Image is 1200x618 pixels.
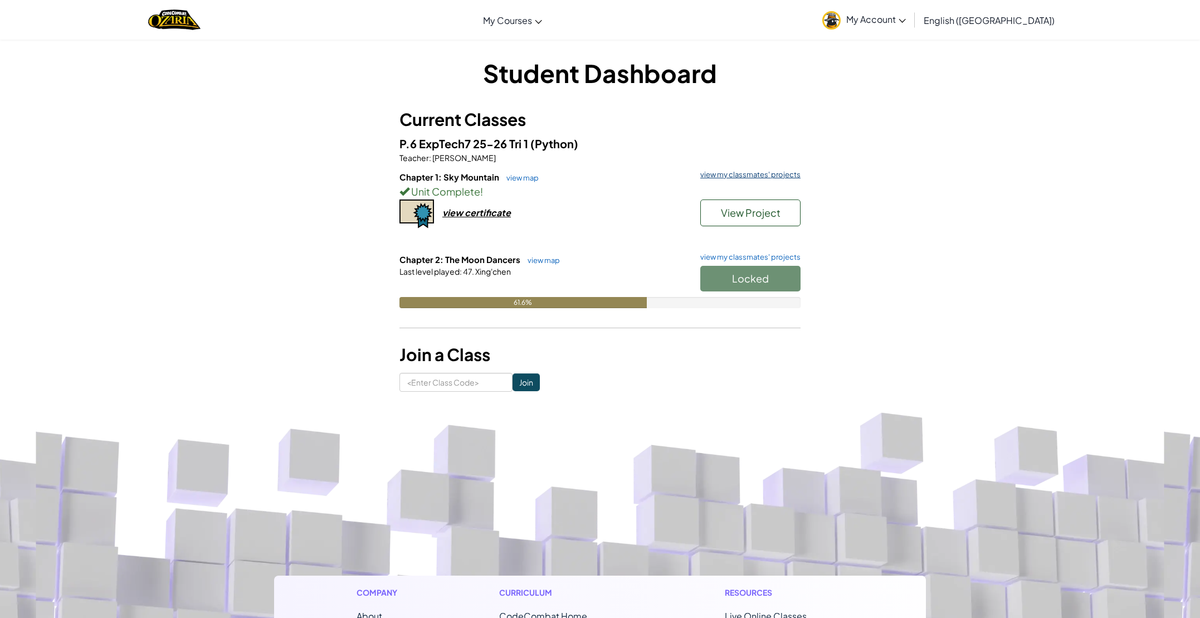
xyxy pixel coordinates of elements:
h3: Current Classes [399,107,801,132]
h3: Join a Class [399,342,801,367]
span: Unit Complete [409,185,480,198]
span: My Courses [483,14,532,26]
a: My Account [817,2,911,37]
h1: Student Dashboard [399,56,801,90]
a: view map [501,173,539,182]
a: My Courses [477,5,548,35]
a: English ([GEOGRAPHIC_DATA]) [918,5,1060,35]
span: View Project [721,206,781,219]
span: : [460,266,462,276]
div: view certificate [442,207,511,218]
button: View Project [700,199,801,226]
img: Home [148,8,200,31]
a: Ozaria by CodeCombat logo [148,8,200,31]
a: view my classmates' projects [695,171,801,178]
input: Join [513,373,540,391]
span: Chapter 2: The Moon Dancers [399,254,522,265]
div: 61.6% [399,297,647,308]
span: Chapter 1: Sky Mountain [399,172,501,182]
span: : [429,153,431,163]
span: ! [480,185,483,198]
h1: Resources [725,587,843,598]
span: Xing'chen [474,266,511,276]
img: certificate-icon.png [399,199,434,228]
span: 47. [462,266,474,276]
a: view map [522,256,560,265]
span: [PERSON_NAME] [431,153,496,163]
span: Last level played [399,266,460,276]
input: <Enter Class Code> [399,373,513,392]
span: (Python) [530,137,578,150]
a: view my classmates' projects [695,254,801,261]
a: view certificate [399,207,511,218]
span: English ([GEOGRAPHIC_DATA]) [924,14,1055,26]
h1: Company [357,587,408,598]
h1: Curriculum [499,587,634,598]
img: avatar [822,11,841,30]
span: P.6 ExpTech7 25-26 Tri 1 [399,137,530,150]
span: My Account [846,13,906,25]
span: Teacher [399,153,429,163]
